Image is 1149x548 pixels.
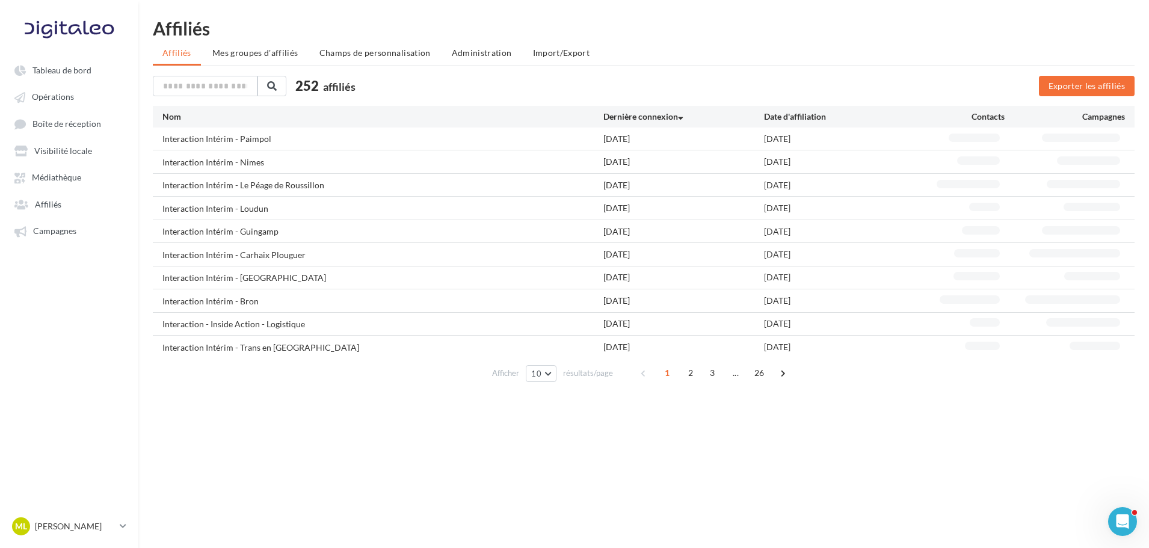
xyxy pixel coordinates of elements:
div: Interaction Interim - Loudun [162,203,268,215]
div: [DATE] [764,248,925,260]
a: Campagnes [7,220,131,241]
div: Dernière connexion [603,111,764,123]
div: Interaction Intérim - Trans en [GEOGRAPHIC_DATA] [162,342,359,354]
div: [DATE] [603,226,764,238]
a: Boîte de réception [7,112,131,135]
div: [DATE] [603,202,764,214]
a: Médiathèque [7,166,131,188]
div: [DATE] [603,156,764,168]
div: Interaction Intérim - Carhaix Plouguer [162,249,306,261]
span: Affiliés [35,199,61,209]
div: [DATE] [764,271,925,283]
div: [DATE] [764,202,925,214]
a: Opérations [7,85,131,107]
span: Import/Export [533,48,590,58]
span: affiliés [323,80,356,93]
span: Mes groupes d'affiliés [212,48,298,58]
div: [DATE] [764,226,925,238]
div: [DATE] [603,179,764,191]
a: ML [PERSON_NAME] [10,515,129,538]
span: Afficher [492,368,519,379]
div: Interaction Intérim - Nimes [162,156,264,168]
div: Contacts [925,111,1005,123]
span: Boîte de réception [32,119,101,129]
div: Nom [162,111,603,123]
span: ... [726,363,745,383]
span: Tableau de bord [32,65,91,75]
span: Campagnes [33,226,76,236]
div: [DATE] [764,318,925,330]
span: 2 [681,363,700,383]
span: 3 [703,363,722,383]
button: Exporter les affiliés [1039,76,1135,96]
div: [DATE] [764,295,925,307]
div: Affiliés [153,19,1135,37]
div: [DATE] [603,318,764,330]
span: 26 [750,363,769,383]
div: [DATE] [764,156,925,168]
div: Interaction - Inside Action - Logistique [162,318,305,330]
div: [DATE] [603,271,764,283]
div: [DATE] [764,133,925,145]
span: Visibilité locale [34,146,92,156]
div: Interaction Intérim - [GEOGRAPHIC_DATA] [162,272,326,284]
span: 252 [295,76,319,95]
div: [DATE] [603,248,764,260]
div: [DATE] [603,295,764,307]
span: Médiathèque [32,173,81,183]
div: Campagnes [1005,111,1125,123]
div: Date d'affiliation [764,111,925,123]
a: Tableau de bord [7,59,131,81]
div: Interaction Intérim - Guingamp [162,226,279,238]
span: Champs de personnalisation [319,48,431,58]
div: Interaction Intérim - Paimpol [162,133,271,145]
span: 1 [658,363,677,383]
span: 10 [531,369,541,378]
span: Administration [452,48,512,58]
div: [DATE] [603,341,764,353]
div: [DATE] [764,341,925,353]
p: [PERSON_NAME] [35,520,115,532]
div: Interaction Intérim - Bron [162,295,259,307]
div: [DATE] [764,179,925,191]
button: 10 [526,365,556,382]
a: Affiliés [7,193,131,215]
span: ML [15,520,27,532]
iframe: Intercom live chat [1108,507,1137,536]
div: [DATE] [603,133,764,145]
a: Visibilité locale [7,140,131,161]
span: résultats/page [563,368,613,379]
span: Opérations [32,92,74,102]
div: Interaction Intérim - Le Péage de Roussillon [162,179,324,191]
